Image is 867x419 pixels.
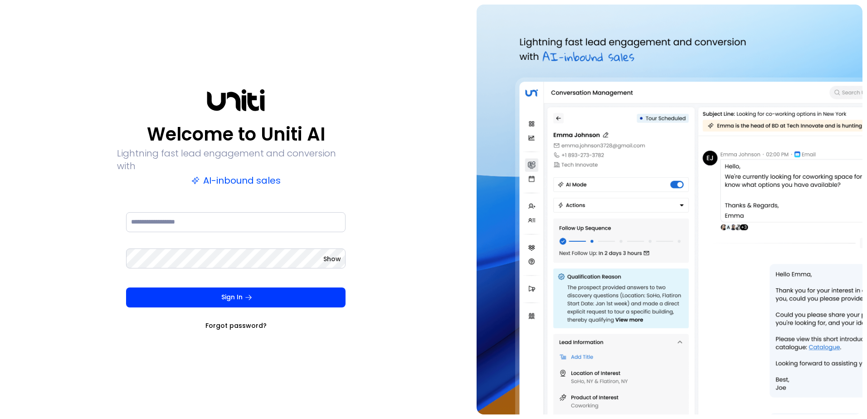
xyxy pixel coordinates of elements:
button: Sign In [126,287,346,307]
p: Welcome to Uniti AI [147,123,325,145]
a: Forgot password? [205,321,267,330]
button: Show [323,254,341,263]
p: AI-inbound sales [191,174,281,187]
img: auth-hero.png [477,5,862,414]
p: Lightning fast lead engagement and conversion with [117,147,355,172]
